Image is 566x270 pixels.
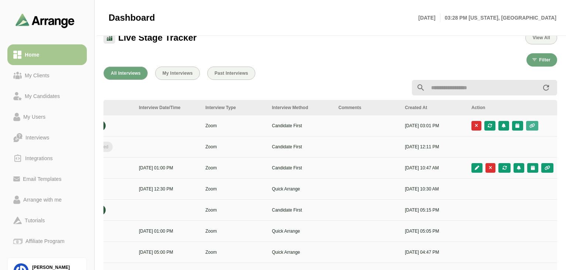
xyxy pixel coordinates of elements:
[7,169,87,189] a: Email Templates
[214,71,248,76] span: Past Interviews
[272,165,330,171] p: Candidate First
[110,71,141,76] span: All Interviews
[109,12,155,23] span: Dashboard
[7,231,87,252] a: Affiliate Program
[542,83,550,92] i: appended action
[526,53,557,67] button: Filter
[405,228,463,234] p: [DATE] 05:05 PM
[16,13,75,28] img: arrangeai-name-small-logo.4d2b8aee.svg
[272,249,330,256] p: Quick Arrange
[7,127,87,148] a: Interviews
[405,249,463,256] p: [DATE] 04:47 PM
[22,216,48,225] div: Tutorials
[139,228,197,234] p: [DATE] 01:00 PM
[272,186,330,192] p: Quick Arrange
[405,207,463,213] p: [DATE] 05:15 PM
[7,65,87,86] a: My Clients
[205,249,263,256] p: Zoom
[20,112,48,121] div: My Users
[471,104,553,111] div: Action
[20,195,65,204] div: Arrange with me
[205,165,263,171] p: Zoom
[155,67,200,80] button: My Interviews
[272,122,330,129] p: Candidate First
[272,228,330,234] p: Quick Arrange
[22,92,63,101] div: My Candidates
[405,104,463,111] div: Created At
[20,175,64,183] div: Email Templates
[525,31,557,44] button: View All
[205,228,263,234] p: Zoom
[405,165,463,171] p: [DATE] 10:47 AM
[118,32,197,43] span: Live Stage Tracker
[139,249,197,256] p: [DATE] 05:00 PM
[418,13,440,22] p: [DATE]
[22,71,52,80] div: My Clients
[440,13,556,22] p: 03:28 PM [US_STATE], [GEOGRAPHIC_DATA]
[207,67,255,80] button: Past Interviews
[7,86,87,107] a: My Candidates
[7,210,87,231] a: Tutorials
[7,44,87,65] a: Home
[338,104,396,111] div: Comments
[139,186,197,192] p: [DATE] 12:30 PM
[7,189,87,210] a: Arrange with me
[272,207,330,213] p: Candidate First
[205,207,263,213] p: Zoom
[405,144,463,150] p: [DATE] 12:11 PM
[405,186,463,192] p: [DATE] 10:30 AM
[103,67,148,80] button: All Interviews
[205,122,263,129] p: Zoom
[405,122,463,129] p: [DATE] 03:01 PM
[272,144,330,150] p: Candidate First
[7,107,87,127] a: My Users
[23,133,52,142] div: Interviews
[139,165,197,171] p: [DATE] 01:00 PM
[7,148,87,169] a: Integrations
[139,104,197,111] div: Interview Date/Time
[23,237,67,246] div: Affiliate Program
[22,154,56,163] div: Integrations
[205,186,263,192] p: Zoom
[272,104,330,111] div: Interview Method
[205,144,263,150] p: Zoom
[22,50,42,59] div: Home
[205,104,263,111] div: Interview Type
[539,57,550,63] span: Filter
[532,35,550,40] span: View All
[162,71,193,76] span: My Interviews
